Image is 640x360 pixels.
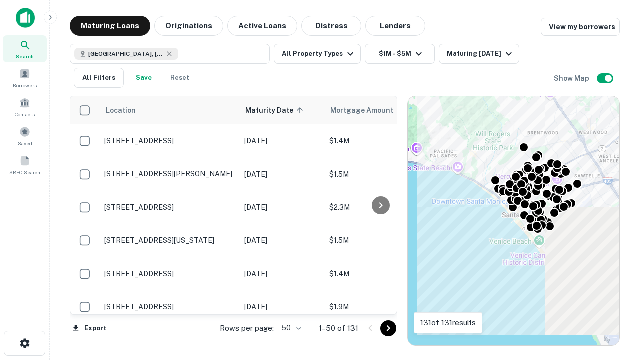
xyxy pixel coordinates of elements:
button: Maturing [DATE] [439,44,519,64]
a: Borrowers [3,64,47,91]
button: Distress [301,16,361,36]
p: $2.3M [329,202,429,213]
span: [GEOGRAPHIC_DATA], [GEOGRAPHIC_DATA], [GEOGRAPHIC_DATA] [88,49,163,58]
button: Export [70,321,109,336]
p: 1–50 of 131 [319,322,358,334]
button: Save your search to get updates of matches that match your search criteria. [128,68,160,88]
th: Location [99,96,239,124]
th: Maturity Date [239,96,324,124]
span: Contacts [15,110,35,118]
button: [GEOGRAPHIC_DATA], [GEOGRAPHIC_DATA], [GEOGRAPHIC_DATA] [70,44,270,64]
a: Search [3,35,47,62]
button: Active Loans [227,16,297,36]
div: 0 0 [408,96,619,345]
button: Reset [164,68,196,88]
p: [STREET_ADDRESS] [104,136,234,145]
iframe: Chat Widget [590,280,640,328]
p: Rows per page: [220,322,274,334]
div: Maturing [DATE] [447,48,515,60]
button: All Property Types [274,44,361,64]
span: SREO Search [9,168,40,176]
span: Maturity Date [245,104,306,116]
p: [DATE] [244,135,319,146]
button: Originations [154,16,223,36]
p: 131 of 131 results [420,317,476,329]
span: Mortgage Amount [330,104,406,116]
span: Search [16,52,34,60]
a: SREO Search [3,151,47,178]
button: All Filters [74,68,124,88]
p: $1.5M [329,169,429,180]
a: Contacts [3,93,47,120]
p: [STREET_ADDRESS] [104,203,234,212]
span: Saved [18,139,32,147]
p: $1.4M [329,135,429,146]
button: Maturing Loans [70,16,150,36]
span: Borrowers [13,81,37,89]
p: [DATE] [244,235,319,246]
button: Lenders [365,16,425,36]
p: [DATE] [244,169,319,180]
p: $1.9M [329,301,429,312]
p: [STREET_ADDRESS][US_STATE] [104,236,234,245]
p: [STREET_ADDRESS] [104,269,234,278]
p: [DATE] [244,301,319,312]
a: View my borrowers [541,18,620,36]
img: capitalize-icon.png [16,8,35,28]
p: $1.5M [329,235,429,246]
p: $1.4M [329,268,429,279]
button: $1M - $5M [365,44,435,64]
h6: Show Map [554,73,591,84]
p: [DATE] [244,268,319,279]
p: [STREET_ADDRESS][PERSON_NAME] [104,169,234,178]
a: Saved [3,122,47,149]
div: 50 [278,321,303,335]
button: Go to next page [380,320,396,336]
th: Mortgage Amount [324,96,434,124]
span: Location [105,104,136,116]
p: [STREET_ADDRESS] [104,302,234,311]
p: [DATE] [244,202,319,213]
